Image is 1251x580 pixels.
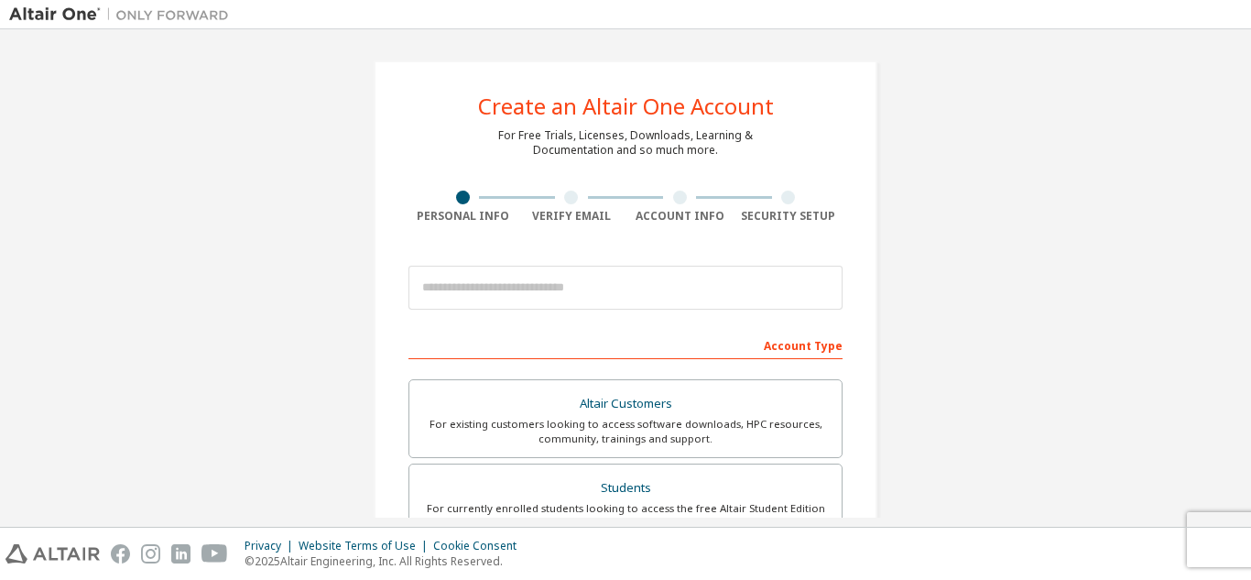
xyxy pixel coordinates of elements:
[299,539,433,553] div: Website Terms of Use
[408,209,517,224] div: Personal Info
[433,539,528,553] div: Cookie Consent
[517,209,626,224] div: Verify Email
[734,209,843,224] div: Security Setup
[245,539,299,553] div: Privacy
[171,544,190,564] img: linkedin.svg
[5,544,100,564] img: altair_logo.svg
[625,209,734,224] div: Account Info
[420,501,831,531] div: For currently enrolled students looking to access the free Altair Student Edition bundle and all ...
[9,5,238,24] img: Altair One
[498,128,753,158] div: For Free Trials, Licenses, Downloads, Learning & Documentation and so much more.
[245,553,528,569] p: © 2025 Altair Engineering, Inc. All Rights Reserved.
[111,544,130,564] img: facebook.svg
[141,544,160,564] img: instagram.svg
[420,476,831,501] div: Students
[201,544,228,564] img: youtube.svg
[478,95,774,117] div: Create an Altair One Account
[408,330,843,359] div: Account Type
[420,417,831,446] div: For existing customers looking to access software downloads, HPC resources, community, trainings ...
[420,391,831,417] div: Altair Customers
